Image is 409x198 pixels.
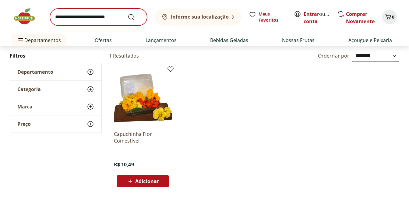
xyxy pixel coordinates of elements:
span: R$ 10,49 [114,161,134,168]
input: search [50,9,147,26]
button: Submit Search [128,13,142,21]
a: Entrar [304,11,319,17]
label: Ordernar por [318,52,350,59]
b: Informe sua localização [171,13,229,20]
a: Capuchinha Flor Comestível [114,131,172,144]
button: Informe sua localização [154,9,242,26]
button: Departamento [10,63,101,80]
a: Bebidas Geladas [210,37,248,44]
a: Lançamentos [146,37,177,44]
span: Meus Favoritos [259,11,287,23]
span: Categoria [17,86,41,92]
a: Criar conta [304,11,337,25]
span: Departamento [17,69,53,75]
span: 0 [392,14,394,20]
button: Preço [10,115,101,133]
h2: Filtros [10,50,102,62]
button: Categoria [10,81,101,98]
img: Capuchinha Flor Comestível [114,68,172,126]
a: Açougue e Peixaria [348,37,392,44]
button: Adicionar [117,175,169,187]
h2: 1 Resultados [109,52,139,59]
a: Nossas Frutas [282,37,315,44]
span: Adicionar [135,179,159,184]
span: Preço [17,121,31,127]
a: Comprar Novamente [346,11,375,25]
button: Menu [17,33,24,48]
button: Marca [10,98,101,115]
span: ou [304,10,331,25]
img: Hortifruti [12,7,43,26]
a: Meus Favoritos [249,11,287,23]
button: Carrinho [382,10,397,24]
span: Departamentos [17,33,61,48]
a: Ofertas [95,37,112,44]
span: Marca [17,104,33,110]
